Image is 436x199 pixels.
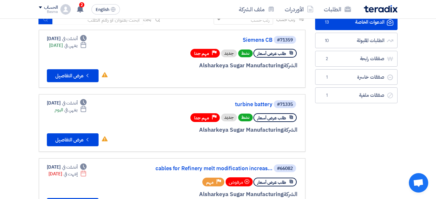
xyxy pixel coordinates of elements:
span: مهم جدا [194,50,209,57]
span: بحث [143,16,152,23]
div: [DATE] [49,42,87,49]
a: Siemens CB [143,37,272,43]
div: Alsharkeya Sugar Manufacturing [142,126,297,134]
span: 1 [323,92,331,99]
span: ينتهي في [64,106,78,113]
span: أنشئت في [62,35,78,42]
a: الدعوات الخاصة13 [315,14,398,30]
div: Basma [39,10,58,14]
a: صفقات خاسرة1 [315,69,398,85]
span: 1 [323,74,331,81]
span: نشط [238,50,253,57]
span: ينتهي في [64,42,78,49]
span: رتب حسب [276,16,295,23]
div: Open chat [409,173,428,193]
div: #71335 [277,102,293,107]
span: مهم جدا [194,115,209,121]
a: صفقات ملغية1 [315,87,398,103]
a: صفقات رابحة2 [315,51,398,67]
button: English [91,4,120,15]
span: 13 [323,19,331,26]
span: English [96,7,109,12]
a: ملف الشركة [234,2,280,17]
img: profile_test.png [60,4,71,15]
span: أنشئت في [62,100,78,106]
span: طلب عرض أسعار [257,115,286,121]
span: نشط [238,114,253,121]
span: إنتهت في [64,171,78,177]
span: طلب عرض أسعار [257,179,286,185]
span: أنشئت في [62,164,78,171]
div: Alsharkeya Sugar Manufacturing [142,190,297,199]
span: 10 [323,38,331,44]
div: [DATE] [48,171,87,177]
div: جديد [221,114,237,121]
div: [DATE] [47,100,87,106]
span: طلب عرض أسعار [257,50,286,57]
div: مرفوض [226,177,253,186]
div: [DATE] [47,164,87,171]
span: الشركة [283,61,297,70]
span: 2 [79,2,84,7]
span: مهم [206,179,214,185]
div: اليوم [55,106,87,113]
img: Teradix logo [364,5,398,13]
button: عرض التفاصيل [47,133,99,146]
div: الحساب [44,5,58,10]
div: [DATE] [47,35,87,42]
button: عرض التفاصيل [47,69,99,82]
span: الشركة [283,126,297,134]
div: #71359 [277,38,293,42]
a: الطلبات المقبولة10 [315,33,398,49]
div: Alsharkeya Sugar Manufacturing [142,61,297,70]
input: ابحث بعنوان أو رقم الطلب [53,15,143,25]
a: cables for Refinery melt modification increas... [143,166,272,171]
a: turbine battery [143,102,272,107]
span: 2 [323,56,331,62]
span: الشركة [283,190,297,198]
div: جديد [221,50,237,57]
div: رتب حسب [251,17,270,24]
div: #66082 [277,166,293,171]
a: الأوردرات [280,2,319,17]
a: الطلبات [319,2,356,17]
